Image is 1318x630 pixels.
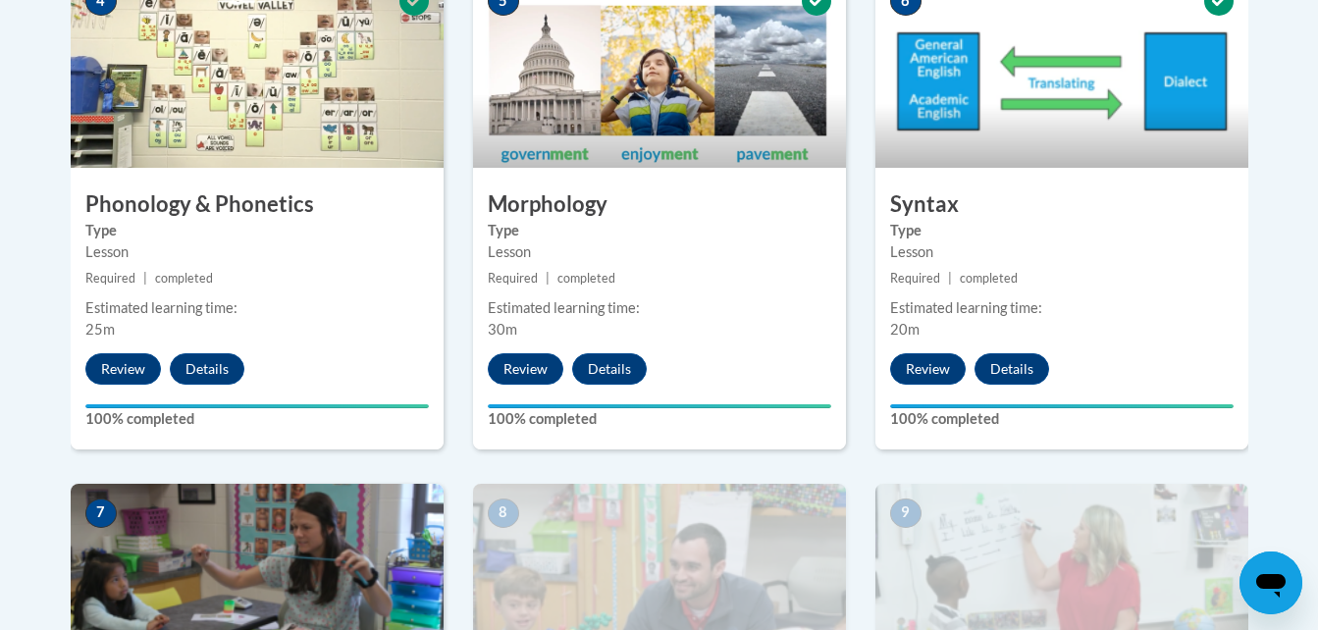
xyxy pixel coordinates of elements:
div: Estimated learning time: [85,297,429,319]
div: Estimated learning time: [890,297,1234,319]
iframe: Button to launch messaging window [1239,551,1302,614]
div: Your progress [85,404,429,408]
span: 7 [85,499,117,528]
span: 20m [890,321,920,338]
button: Review [890,353,966,385]
label: 100% completed [890,408,1234,430]
div: Lesson [488,241,831,263]
span: Required [85,271,135,286]
span: | [948,271,952,286]
label: Type [890,220,1234,241]
div: Lesson [890,241,1234,263]
span: | [546,271,550,286]
span: completed [155,271,213,286]
label: 100% completed [85,408,429,430]
label: 100% completed [488,408,831,430]
div: Estimated learning time: [488,297,831,319]
span: 25m [85,321,115,338]
button: Review [85,353,161,385]
button: Details [572,353,647,385]
span: Required [890,271,940,286]
button: Details [170,353,244,385]
span: completed [960,271,1018,286]
span: | [143,271,147,286]
div: Your progress [890,404,1234,408]
button: Details [975,353,1049,385]
span: 30m [488,321,517,338]
span: Required [488,271,538,286]
label: Type [85,220,429,241]
h3: Phonology & Phonetics [71,189,444,220]
span: completed [557,271,615,286]
button: Review [488,353,563,385]
span: 8 [488,499,519,528]
div: Lesson [85,241,429,263]
h3: Syntax [875,189,1248,220]
label: Type [488,220,831,241]
span: 9 [890,499,922,528]
div: Your progress [488,404,831,408]
h3: Morphology [473,189,846,220]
